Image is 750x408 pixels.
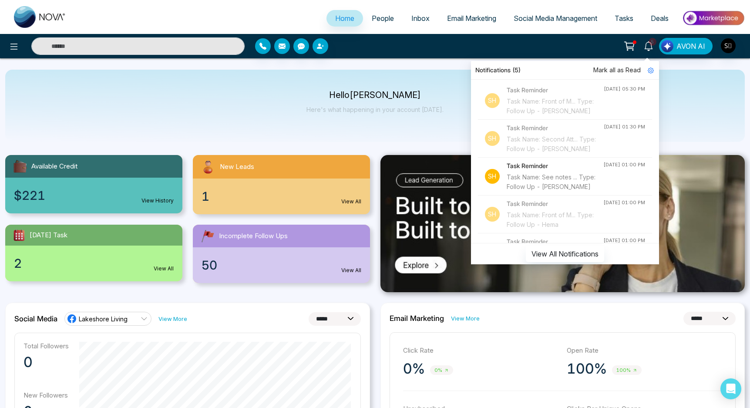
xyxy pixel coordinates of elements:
[659,38,713,54] button: AVON AI
[507,161,603,171] h4: Task Reminder
[341,266,361,274] a: View All
[188,225,375,283] a: Incomplete Follow Ups50View All
[604,85,645,93] div: [DATE] 05:30 PM
[24,342,69,350] p: Total Followers
[158,315,187,323] a: View More
[649,38,656,46] span: 5
[14,6,66,28] img: Nova CRM Logo
[485,93,500,108] p: Sh
[306,91,444,99] p: Hello [PERSON_NAME]
[505,10,606,27] a: Social Media Management
[31,162,77,172] span: Available Credit
[403,346,558,356] p: Click Rate
[526,246,604,262] button: View All Notifications
[526,250,604,257] a: View All Notifications
[603,237,645,244] div: [DATE] 01:00 PM
[615,14,633,23] span: Tasks
[507,199,603,209] h4: Task Reminder
[202,256,217,274] span: 50
[507,210,603,229] div: Task Name: Front of M... Type: Follow Up - Hema
[651,14,669,23] span: Deals
[430,365,453,375] span: 0%
[390,314,444,323] h2: Email Marketing
[567,360,607,378] p: 100%
[79,315,128,323] span: Lakeshore Living
[12,228,26,242] img: todayTask.svg
[363,10,403,27] a: People
[507,237,603,246] h4: Task Reminder
[380,155,745,292] img: .
[154,265,174,273] a: View All
[603,161,645,169] div: [DATE] 01:00 PM
[514,14,597,23] span: Social Media Management
[507,85,604,95] h4: Task Reminder
[14,314,57,323] h2: Social Media
[661,40,673,52] img: Lead Flow
[14,254,22,273] span: 2
[12,158,28,174] img: availableCredit.svg
[220,162,254,172] span: New Leads
[507,123,604,133] h4: Task Reminder
[507,97,604,116] div: Task Name: Front of M... Type: Follow Up - [PERSON_NAME]
[642,10,677,27] a: Deals
[720,378,741,399] div: Open Intercom Messenger
[30,230,67,240] span: [DATE] Task
[403,10,438,27] a: Inbox
[606,10,642,27] a: Tasks
[485,169,500,184] p: Sh
[438,10,505,27] a: Email Marketing
[202,187,209,206] span: 1
[372,14,394,23] span: People
[485,207,500,222] p: Sh
[676,41,705,51] span: AVON AI
[604,123,645,131] div: [DATE] 01:30 PM
[638,38,659,53] a: 5
[471,61,659,80] div: Notifications (5)
[188,155,375,214] a: New Leads1View All
[141,197,174,205] a: View History
[326,10,363,27] a: Home
[24,391,69,399] p: New Followers
[403,360,425,378] p: 0%
[219,231,288,241] span: Incomplete Follow Ups
[341,198,361,206] a: View All
[682,8,745,28] img: Market-place.gif
[335,14,354,23] span: Home
[507,172,603,192] div: Task Name: See notes ... Type: Follow Up - [PERSON_NAME]
[721,38,736,53] img: User Avatar
[451,314,480,323] a: View More
[24,354,69,371] p: 0
[507,135,604,154] div: Task Name: Second Att... Type: Follow Up - [PERSON_NAME]
[200,158,216,175] img: newLeads.svg
[411,14,430,23] span: Inbox
[306,106,444,113] p: Here's what happening in your account [DATE].
[447,14,496,23] span: Email Marketing
[200,228,215,244] img: followUps.svg
[612,365,642,375] span: 100%
[567,346,722,356] p: Open Rate
[485,131,500,146] p: Sh
[593,65,641,75] span: Mark all as Read
[14,186,45,205] span: $221
[603,199,645,206] div: [DATE] 01:00 PM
